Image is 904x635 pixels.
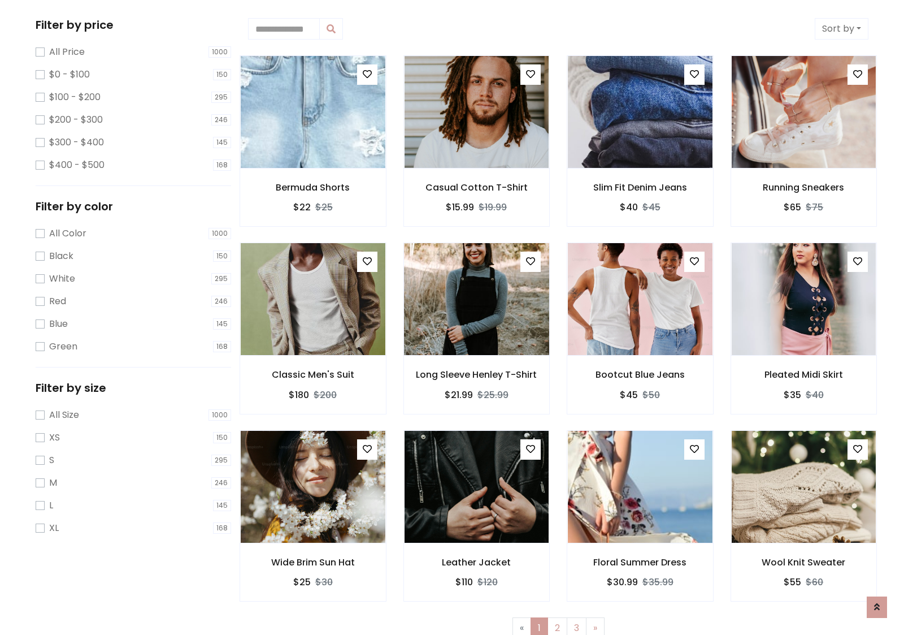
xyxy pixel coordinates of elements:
[211,455,231,466] span: 295
[293,577,311,588] h6: $25
[784,390,801,400] h6: $35
[642,388,660,401] del: $50
[731,182,877,193] h6: Running Sneakers
[49,521,59,535] label: XL
[784,202,801,213] h6: $65
[815,18,868,40] button: Sort by
[567,369,713,380] h6: Bootcut Blue Jeans
[49,113,103,127] label: $200 - $300
[607,577,638,588] h6: $30.99
[49,499,53,512] label: L
[208,228,231,239] span: 1000
[642,201,660,214] del: $45
[806,201,823,214] del: $75
[208,409,231,421] span: 1000
[315,201,333,214] del: $25
[49,317,68,331] label: Blue
[404,369,550,380] h6: Long Sleeve Henley T-Shirt
[36,381,231,395] h5: Filter by size
[315,576,333,589] del: $30
[211,273,231,284] span: 295
[620,202,638,213] h6: $40
[404,182,550,193] h6: Casual Cotton T-Shirt
[240,557,386,568] h6: Wide Brim Sun Hat
[477,388,508,401] del: $25.99
[49,408,79,422] label: All Size
[240,182,386,193] h6: Bermuda Shorts
[49,249,73,263] label: Black
[240,369,386,380] h6: Classic Men's Suit
[731,557,877,568] h6: Wool Knit Sweater
[314,388,337,401] del: $200
[49,158,105,172] label: $400 - $500
[49,453,54,467] label: S
[211,114,231,126] span: 246
[213,137,231,148] span: 145
[213,318,231,330] span: 145
[620,390,638,400] h6: $45
[211,92,231,103] span: 295
[593,621,597,634] span: »
[213,250,231,262] span: 150
[445,390,473,400] h6: $21.99
[642,576,673,589] del: $35.99
[211,296,231,307] span: 246
[213,500,231,511] span: 145
[49,68,90,81] label: $0 - $100
[213,522,231,534] span: 168
[455,577,473,588] h6: $110
[479,201,507,214] del: $19.99
[49,136,104,149] label: $300 - $400
[806,576,823,589] del: $60
[806,388,824,401] del: $40
[213,69,231,80] span: 150
[446,202,474,213] h6: $15.99
[49,431,60,444] label: XS
[213,432,231,443] span: 150
[404,557,550,568] h6: Leather Jacket
[49,227,86,240] label: All Color
[49,476,57,490] label: M
[49,272,75,286] label: White
[213,341,231,352] span: 168
[731,369,877,380] h6: Pleated Midi Skirt
[477,576,498,589] del: $120
[208,46,231,58] span: 1000
[211,477,231,489] span: 246
[49,295,66,308] label: Red
[213,159,231,171] span: 168
[49,90,101,104] label: $100 - $200
[36,200,231,213] h5: Filter by color
[49,45,85,59] label: All Price
[36,18,231,32] h5: Filter by price
[567,557,713,568] h6: Floral Summer Dress
[289,390,309,400] h6: $180
[567,182,713,193] h6: Slim Fit Denim Jeans
[784,577,801,588] h6: $55
[49,340,77,353] label: Green
[293,202,311,213] h6: $22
